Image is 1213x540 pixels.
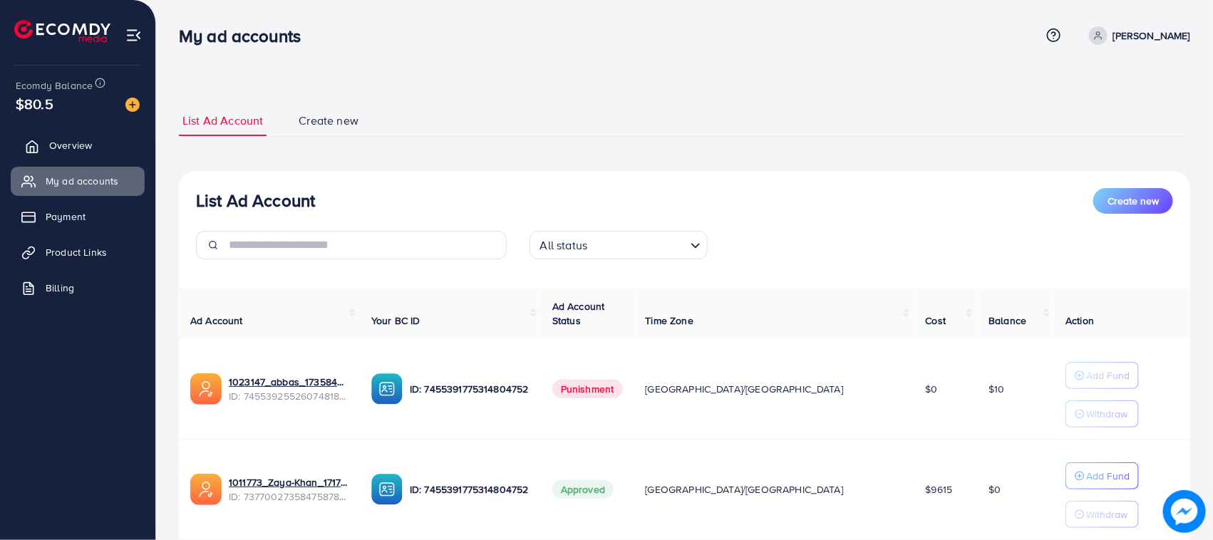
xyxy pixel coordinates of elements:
img: ic-ads-acc.e4c84228.svg [190,474,222,505]
span: Punishment [552,380,623,398]
span: Overview [49,138,92,152]
span: Ad Account [190,313,243,328]
h3: List Ad Account [196,190,315,211]
span: [GEOGRAPHIC_DATA]/[GEOGRAPHIC_DATA] [646,482,844,497]
a: My ad accounts [11,167,145,195]
button: Create new [1093,188,1173,214]
span: Your BC ID [371,313,420,328]
img: ic-ba-acc.ded83a64.svg [371,373,403,405]
span: Create new [299,113,358,129]
p: Withdraw [1086,506,1127,523]
span: [GEOGRAPHIC_DATA]/[GEOGRAPHIC_DATA] [646,382,844,396]
span: Balance [989,313,1026,328]
span: Ecomdy Balance [16,78,93,93]
button: Withdraw [1065,501,1139,528]
span: $80.5 [16,93,53,114]
span: ID: 7455392552607481857 [229,389,349,403]
span: Product Links [46,245,107,259]
a: Payment [11,202,145,231]
span: Approved [552,480,614,499]
div: <span class='underline'>1023147_abbas_1735843853887</span></br>7455392552607481857 [229,375,349,404]
h3: My ad accounts [179,26,312,46]
a: Billing [11,274,145,302]
img: ic-ads-acc.e4c84228.svg [190,373,222,405]
span: Billing [46,281,74,295]
img: logo [14,20,110,42]
a: 1023147_abbas_1735843853887 [229,375,349,389]
p: Add Fund [1086,467,1130,484]
button: Add Fund [1065,462,1139,489]
div: <span class='underline'>1011773_Zaya-Khan_1717592302951</span></br>7377002735847587841 [229,475,349,504]
div: Search for option [530,231,708,259]
span: $0 [926,382,938,396]
span: ID: 7377002735847587841 [229,489,349,504]
span: List Ad Account [182,113,263,129]
img: menu [125,27,142,43]
input: Search for option [592,232,684,256]
a: 1011773_Zaya-Khan_1717592302951 [229,475,349,489]
span: Action [1065,313,1094,328]
span: $9615 [926,482,953,497]
p: ID: 7455391775314804752 [410,380,530,398]
button: Withdraw [1065,400,1139,427]
p: ID: 7455391775314804752 [410,481,530,498]
span: Ad Account Status [552,299,605,328]
span: $10 [989,382,1004,396]
p: Withdraw [1086,405,1127,422]
img: ic-ba-acc.ded83a64.svg [371,474,403,505]
span: Cost [926,313,946,328]
a: Product Links [11,238,145,266]
img: image [125,98,140,112]
a: Overview [11,131,145,160]
span: My ad accounts [46,174,118,188]
p: Add Fund [1086,367,1130,384]
span: Create new [1108,194,1159,208]
span: Time Zone [646,313,693,328]
img: image [1163,490,1206,533]
p: [PERSON_NAME] [1113,27,1190,44]
span: $0 [989,482,1001,497]
span: Payment [46,209,86,224]
a: [PERSON_NAME] [1083,26,1190,45]
span: All status [537,235,591,256]
button: Add Fund [1065,362,1139,389]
